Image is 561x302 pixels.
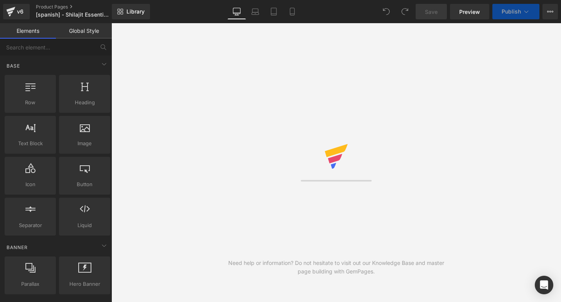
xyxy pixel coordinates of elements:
[15,7,25,17] div: v6
[535,276,553,294] div: Open Intercom Messenger
[7,221,54,229] span: Separator
[7,139,54,148] span: Text Block
[450,4,489,19] a: Preview
[6,62,21,70] span: Base
[36,4,125,10] a: Product Pages
[502,8,521,15] span: Publish
[61,180,108,188] span: Button
[112,4,150,19] a: New Library
[61,221,108,229] span: Liquid
[61,139,108,148] span: Image
[397,4,413,19] button: Redo
[126,8,145,15] span: Library
[61,280,108,288] span: Hero Banner
[56,23,112,39] a: Global Style
[246,4,264,19] a: Laptop
[492,4,539,19] button: Publish
[7,180,54,188] span: Icon
[542,4,558,19] button: More
[459,8,480,16] span: Preview
[425,8,438,16] span: Save
[7,280,54,288] span: Parallax
[3,4,30,19] a: v6
[264,4,283,19] a: Tablet
[379,4,394,19] button: Undo
[227,4,246,19] a: Desktop
[36,12,110,18] span: [spanish] - Shilajit Essential Extract - SRES
[283,4,302,19] a: Mobile
[61,98,108,107] span: Heading
[224,259,449,276] div: Need help or information? Do not hesitate to visit out our Knowledge Base and master page buildin...
[7,98,54,107] span: Row
[6,244,29,251] span: Banner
